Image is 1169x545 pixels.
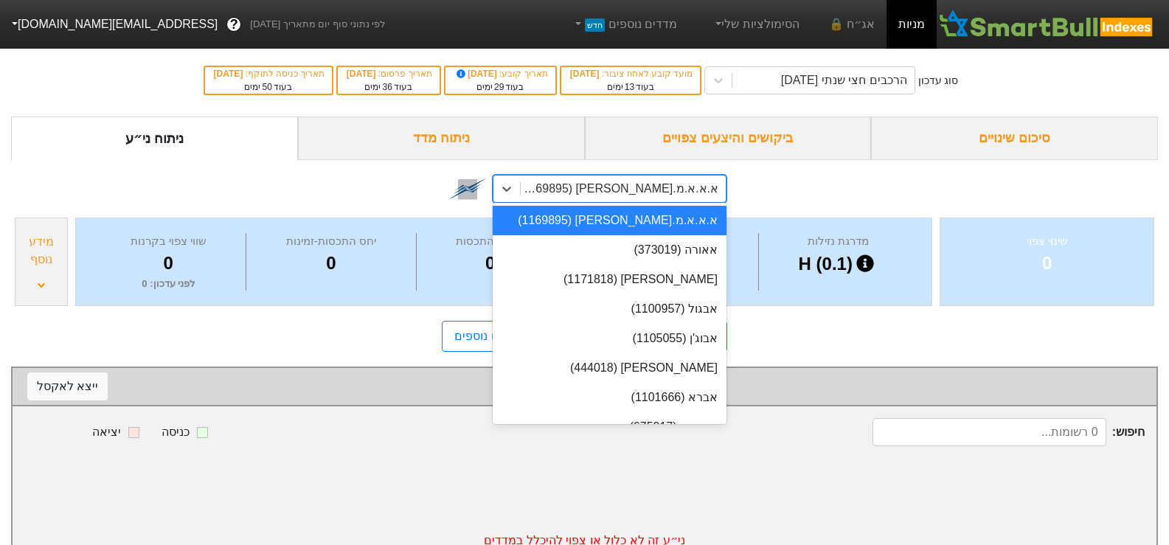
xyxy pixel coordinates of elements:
[493,353,726,383] div: [PERSON_NAME] (444018)
[569,80,693,94] div: בעוד ימים
[959,233,1135,250] div: שינוי צפוי
[420,250,575,277] div: 0.0
[493,206,726,235] div: א.א.א.מ.[PERSON_NAME] (1169895)
[585,117,872,160] div: ביקושים והיצעים צפויים
[493,383,726,412] div: אברא (1101666)
[871,117,1158,160] div: סיכום שינויים
[763,250,913,278] div: H (0.1)
[230,15,238,35] span: ?
[11,117,298,160] div: ניתוח ני״ע
[262,82,271,92] span: 50
[454,69,500,79] span: [DATE]
[27,375,1142,398] div: שינוי צפוי לפי מדד
[250,233,412,250] div: יחס התכסות-זמינות
[781,72,907,89] div: הרכבים חצי שנתי [DATE]
[92,423,121,441] div: יציאה
[453,80,548,94] div: בעוד ימים
[493,294,726,324] div: אבגול (1100957)
[250,250,412,277] div: 0
[959,250,1135,277] div: 0
[212,80,325,94] div: בעוד ימים
[493,412,726,442] div: אברבוך (675017)
[94,250,242,277] div: 0
[27,372,108,400] button: ייצא לאקסל
[420,233,575,250] div: מספר ימי התכסות
[250,17,385,32] span: לפי נתוני סוף יום מתאריך [DATE]
[493,265,726,294] div: [PERSON_NAME] (1171818)
[493,235,726,265] div: אאורה (373019)
[214,69,246,79] span: [DATE]
[448,170,487,208] img: tase link
[873,418,1106,446] input: 0 רשומות...
[873,418,1145,446] span: חיפוש :
[625,82,634,92] span: 13
[212,67,325,80] div: תאריך כניסה לתוקף :
[19,233,63,268] div: מידע נוסף
[937,10,1157,39] img: SmartBull
[442,321,600,352] a: תנאי כניסה למדדים נוספים
[453,67,548,80] div: תאריך קובע :
[94,233,242,250] div: שווי צפוי בקרנות
[494,82,504,92] span: 29
[707,10,805,39] a: הסימולציות שלי
[94,277,242,291] div: לפני עדכון : 0
[347,69,378,79] span: [DATE]
[298,117,585,160] div: ניתוח מדד
[570,69,602,79] span: [DATE]
[162,423,190,441] div: כניסה
[569,67,693,80] div: מועד קובע לאחוז ציבור :
[382,82,392,92] span: 36
[493,324,726,353] div: אבוג'ן (1105055)
[519,180,718,198] div: א.א.א.מ.[PERSON_NAME] (1169895)
[918,73,959,88] div: סוג עדכון
[585,18,605,32] span: חדש
[345,80,432,94] div: בעוד ימים
[763,233,913,250] div: מדרגת נזילות
[345,67,432,80] div: תאריך פרסום :
[566,10,683,39] a: מדדים נוספיםחדש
